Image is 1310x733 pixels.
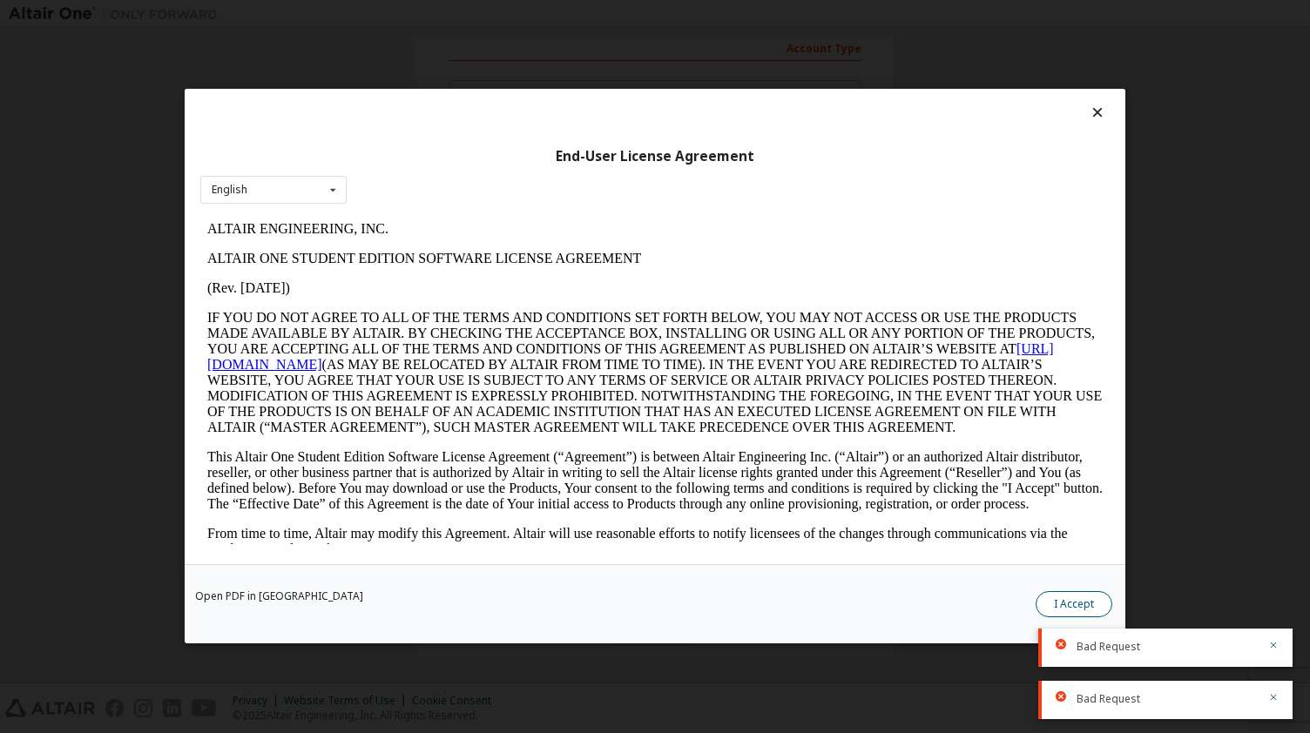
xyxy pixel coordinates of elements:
p: From time to time, Altair may modify this Agreement. Altair will use reasonable efforts to notify... [7,312,902,343]
a: [URL][DOMAIN_NAME] [7,127,854,158]
p: (Rev. [DATE]) [7,66,902,82]
a: Open PDF in [GEOGRAPHIC_DATA] [195,592,363,602]
button: I Accept [1036,592,1112,618]
p: IF YOU DO NOT AGREE TO ALL OF THE TERMS AND CONDITIONS SET FORTH BELOW, YOU MAY NOT ACCESS OR USE... [7,96,902,221]
span: Bad Request [1077,640,1140,654]
span: Bad Request [1077,692,1140,706]
div: End-User License Agreement [200,148,1110,165]
div: English [212,185,247,195]
p: ALTAIR ENGINEERING, INC. [7,7,902,23]
p: This Altair One Student Edition Software License Agreement (“Agreement”) is between Altair Engine... [7,235,902,298]
p: ALTAIR ONE STUDENT EDITION SOFTWARE LICENSE AGREEMENT [7,37,902,52]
